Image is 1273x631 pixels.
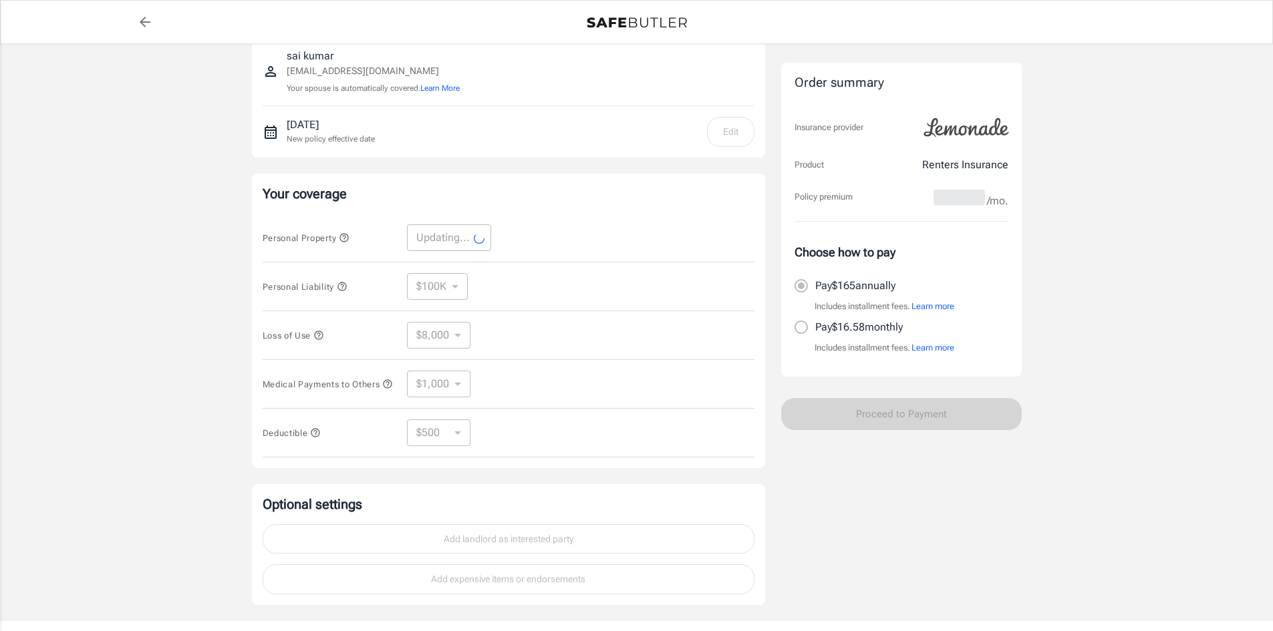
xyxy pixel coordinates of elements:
p: Product [795,158,824,172]
p: [DATE] [287,117,375,133]
p: Pay $165 annually [815,278,895,294]
button: Deductible [263,425,321,441]
svg: Insured person [263,63,279,79]
p: Optional settings [263,495,754,513]
span: /mo. [987,192,1008,210]
button: Learn more [911,300,954,313]
a: back to quotes [132,9,158,35]
p: [EMAIL_ADDRESS][DOMAIN_NAME] [287,64,460,78]
p: Includes installment fees. [815,341,954,355]
p: Your spouse is automatically covered. [287,82,460,95]
p: Pay $16.58 monthly [815,319,903,335]
button: Personal Property [263,230,349,246]
div: Order summary [795,73,1008,93]
p: Insurance provider [795,121,863,134]
p: sai kumar [287,48,460,64]
p: Includes installment fees. [815,300,954,313]
p: Your coverage [263,184,754,203]
span: Medical Payments to Others [263,379,394,389]
p: Policy premium [795,190,853,204]
img: Back to quotes [587,17,687,28]
button: Medical Payments to Others [263,376,394,392]
p: Renters Insurance [922,157,1008,173]
button: Learn More [420,82,460,94]
button: Personal Liability [263,278,347,294]
img: Lemonade [916,109,1016,146]
span: Personal Property [263,233,349,243]
button: Learn more [911,341,954,355]
p: Choose how to pay [795,243,1008,261]
span: Loss of Use [263,331,324,341]
p: New policy effective date [287,133,375,145]
span: Deductible [263,428,321,438]
button: Loss of Use [263,327,324,343]
svg: New policy start date [263,124,279,140]
span: Personal Liability [263,282,347,292]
